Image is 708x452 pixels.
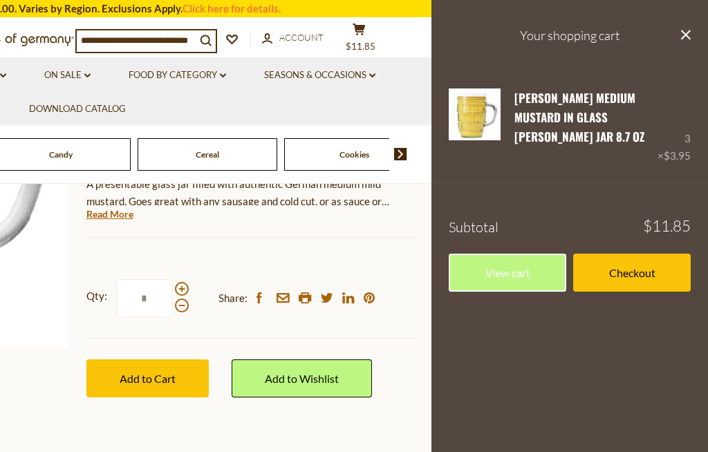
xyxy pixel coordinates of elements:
[44,68,91,83] a: On Sale
[183,2,281,15] a: Click here for details.
[86,207,133,221] a: Read More
[658,88,691,165] div: 3 ×
[120,372,176,385] span: Add to Cart
[264,68,375,83] a: Seasons & Occasions
[86,176,421,210] p: A presentable glass jar filled with authentic German medium mild mustard. Goes great with any sau...
[346,41,375,52] span: $11.85
[664,149,691,162] span: $3.95
[514,89,644,146] a: [PERSON_NAME] Medium Mustard in Glass [PERSON_NAME] Jar 8.7 oz
[338,23,380,57] button: $11.85
[394,148,407,160] img: next arrow
[643,218,691,234] span: $11.85
[573,254,691,292] a: Checkout
[449,88,501,140] img: Kuehne Medium Mustard in Glass Stein Jar 8.7 oz
[339,149,369,160] a: Cookies
[218,290,248,307] span: Share:
[232,359,372,397] a: Add to Wishlist
[449,254,566,292] a: View cart
[49,149,73,160] a: Candy
[262,30,324,46] a: Account
[196,149,219,160] a: Cereal
[279,32,324,43] span: Account
[449,88,501,165] a: Kuehne Medium Mustard in Glass Stein Jar 8.7 oz
[449,218,499,236] span: Subtotal
[116,279,173,317] input: Qty:
[29,102,126,117] a: Download Catalog
[129,68,226,83] a: Food By Category
[86,288,107,305] strong: Qty:
[86,359,209,397] button: Add to Cart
